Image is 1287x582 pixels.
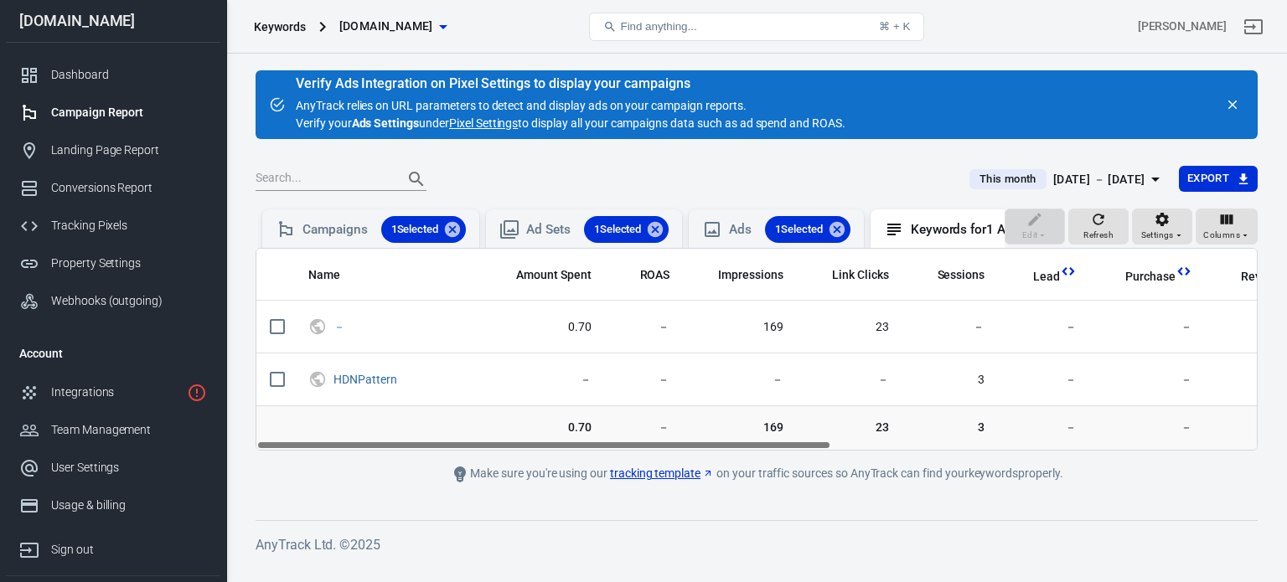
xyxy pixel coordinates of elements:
a: Property Settings [6,245,220,282]
span: ROAS [640,267,670,284]
span: － [1011,372,1077,389]
span: Sessions [938,267,985,284]
div: 1Selected [765,216,850,243]
div: 1Selected [584,216,669,243]
span: Purchase [1104,269,1176,286]
a: Pixel Settings [449,115,518,132]
strong: Ads Settings [352,116,420,130]
svg: UTM & Web Traffic [308,317,327,337]
span: － [618,319,670,336]
span: The number of clicks on links within the ad that led to advertiser-specified destinations [832,265,889,285]
span: The estimated total amount of money you've spent on your campaign, ad set or ad during its schedule. [516,265,592,285]
span: 1 Selected [765,221,833,238]
span: 1 Selected [381,221,449,238]
span: Name [308,267,340,284]
span: 169 [696,420,783,436]
a: Sign out [1233,7,1274,47]
a: Sign out [6,524,220,569]
a: User Settings [6,449,220,487]
span: Lead [1033,269,1060,286]
div: Verify Ads Integration on Pixel Settings to display your campaigns [296,75,845,92]
button: Find anything...⌘ + K [589,13,924,41]
div: Webhooks (outgoing) [51,292,207,310]
span: The number of times your ads were on screen. [718,265,783,285]
a: Conversions Report [6,169,220,207]
div: Account id: TDMpudQw [1138,18,1227,35]
span: Purchase [1125,269,1176,286]
span: Amount Spent [516,267,592,284]
div: Keywords [254,18,306,35]
a: Tracking Pixels [6,207,220,245]
button: Columns [1196,209,1258,245]
div: Dashboard [51,66,207,84]
span: The total return on ad spend [640,265,670,285]
div: 1Selected [381,216,467,243]
div: Tracking Pixels [51,217,207,234]
span: The total return on ad spend [618,265,670,285]
svg: This column is calculated from AnyTrack real-time data [1060,263,1077,280]
div: [DOMAIN_NAME] [6,13,220,28]
a: － [333,320,345,333]
h6: AnyTrack Ltd. © 2025 [256,534,1258,555]
button: Refresh [1068,209,1129,245]
div: Campaigns [302,216,466,243]
div: Campaign Report [51,104,207,121]
div: Usage & billing [51,497,207,514]
span: 3 [916,420,985,436]
a: Integrations [6,373,220,411]
span: － [1104,420,1192,436]
div: Integrations [51,384,180,401]
button: Export [1179,166,1258,192]
svg: This column is calculated from AnyTrack real-time data [1176,263,1192,280]
button: This month[DATE] － [DATE] [956,166,1179,193]
span: － [1011,420,1077,436]
div: Make sure you're using our on your traffic sources so AnyTrack can find your keywords properly. [380,464,1134,484]
span: Columns [1203,228,1240,243]
span: 0.70 [494,319,592,336]
span: The number of clicks on links within the ad that led to advertiser-specified destinations [810,265,889,285]
li: Account [6,333,220,373]
div: Landing Page Report [51,142,207,159]
span: 23 [810,319,889,336]
span: Find anything... [620,20,696,33]
a: Campaign Report [6,94,220,131]
span: 169 [696,319,783,336]
button: Settings [1132,209,1192,245]
span: velvee.net [339,16,433,37]
span: Name [308,267,362,284]
span: － [494,372,592,389]
svg: UTM & Web Traffic [308,369,327,389]
span: － [1104,372,1192,389]
span: Link Clicks [832,267,889,284]
span: － [618,420,670,436]
span: 23 [810,420,889,436]
div: Conversions Report [51,179,207,197]
span: HDNPattern [333,373,400,384]
span: 3 [916,372,985,389]
span: Sessions [916,267,985,284]
div: ⌘ + K [879,20,910,33]
svg: 1 networks not verified yet [187,383,207,403]
div: Team Management [51,421,207,439]
span: The estimated total amount of money you've spent on your campaign, ad set or ad during its schedule. [494,265,592,285]
a: Usage & billing [6,487,220,524]
span: － [810,372,889,389]
span: This month [973,171,1043,188]
div: AnyTrack relies on URL parameters to detect and display ads on your campaign reports. Verify your... [296,77,845,132]
span: Lead [1011,269,1060,286]
div: User Settings [51,459,207,476]
span: － [1104,319,1192,336]
div: Sign out [51,541,207,559]
span: － [696,372,783,389]
div: scrollable content [256,249,1257,450]
span: Impressions [718,267,783,284]
div: Ads [729,216,850,243]
a: Webhooks (outgoing) [6,282,220,320]
a: HDNPattern [333,373,397,386]
a: tracking template [610,465,714,482]
button: close [1221,93,1244,116]
div: Keywords for 1 Ad [911,221,1013,239]
a: Landing Page Report [6,131,220,169]
span: － [916,319,985,336]
div: [DATE] － [DATE] [1053,169,1145,190]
